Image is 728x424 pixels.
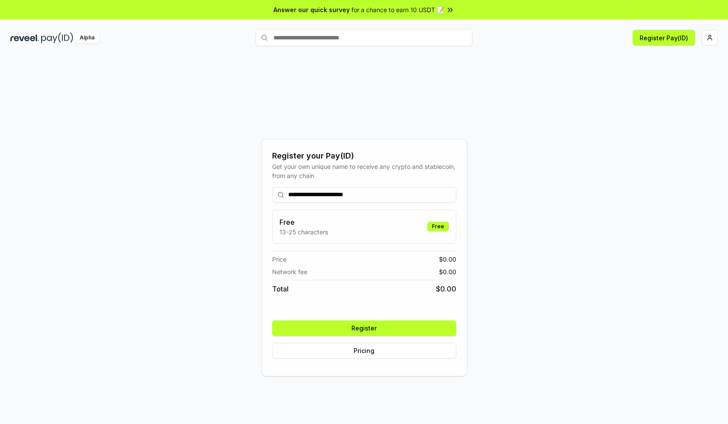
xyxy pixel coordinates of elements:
p: 13-25 characters [279,227,328,236]
img: reveel_dark [10,32,39,43]
div: Alpha [75,32,99,43]
img: pay_id [41,32,73,43]
div: Register your Pay(ID) [272,150,456,162]
span: $ 0.00 [436,284,456,294]
span: Network fee [272,267,307,276]
button: Register [272,320,456,336]
span: for a chance to earn 10 USDT 📝 [351,5,444,14]
button: Pricing [272,343,456,359]
span: Price [272,255,286,264]
span: $ 0.00 [439,255,456,264]
div: Get your own unique name to receive any crypto and stablecoin, from any chain [272,162,456,180]
span: $ 0.00 [439,267,456,276]
span: Answer our quick survey [273,5,350,14]
div: Free [427,222,449,231]
button: Register Pay(ID) [633,30,695,45]
span: Total [272,284,289,294]
h3: Free [279,217,328,227]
